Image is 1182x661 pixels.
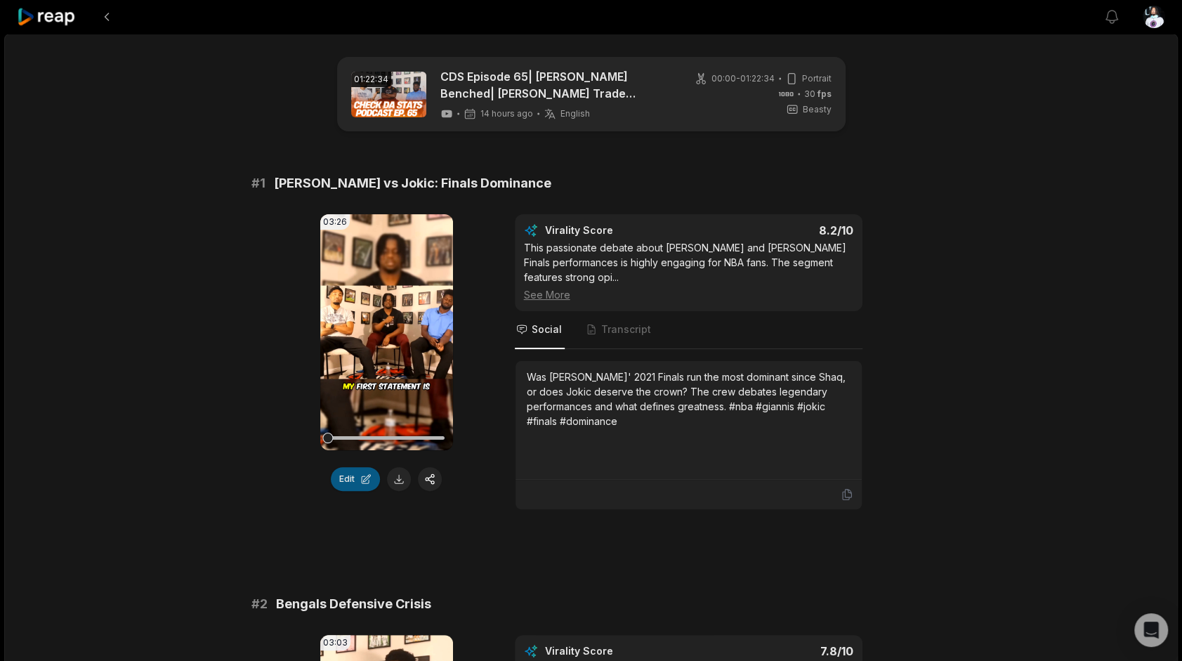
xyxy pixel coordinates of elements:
[480,108,533,119] span: 14 hours ago
[251,174,265,193] span: # 1
[702,223,853,237] div: 8.2 /10
[545,644,696,658] div: Virality Score
[532,322,562,336] span: Social
[817,89,832,99] span: fps
[276,594,431,614] span: Bengals Defensive Crisis
[515,311,862,349] nav: Tabs
[320,214,453,450] video: Your browser does not support mp4 format.
[524,240,853,302] div: This passionate debate about [PERSON_NAME] and [PERSON_NAME] Finals performances is highly engagi...
[331,467,380,491] button: Edit
[803,103,832,116] span: Beasty
[440,68,678,102] a: CDS Episode 65| [PERSON_NAME] Benched| [PERSON_NAME] Trade Destinations| NFL Over/Under
[527,369,851,428] div: Was [PERSON_NAME]' 2021 Finals run the most dominant since Shaq, or does Jokic deserve the crown?...
[601,322,651,336] span: Transcript
[545,223,696,237] div: Virality Score
[560,108,590,119] span: English
[711,72,775,85] span: 00:00 - 01:22:34
[804,88,832,100] span: 30
[274,174,551,193] span: [PERSON_NAME] vs Jokic: Finals Dominance
[524,287,853,302] div: See More
[802,72,832,85] span: Portrait
[1134,613,1168,647] div: Open Intercom Messenger
[251,594,268,614] span: # 2
[702,644,853,658] div: 7.8 /10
